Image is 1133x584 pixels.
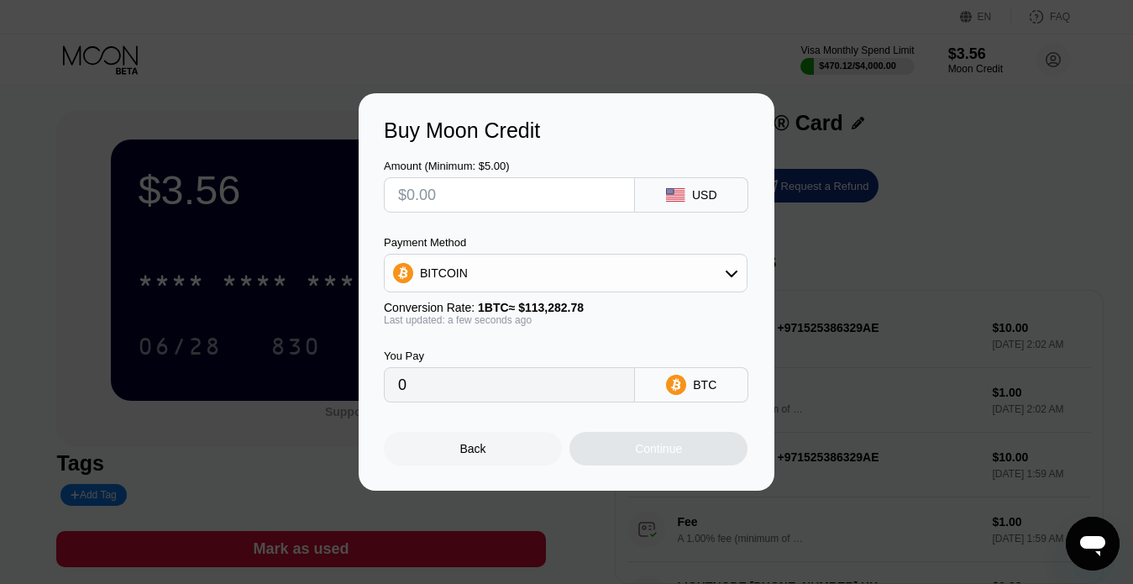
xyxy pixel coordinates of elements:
div: Back [460,442,486,455]
iframe: Кнопка запуска окна обмена сообщениями [1066,517,1120,571]
div: Buy Moon Credit [384,118,749,143]
div: Conversion Rate: [384,301,747,314]
div: BITCOIN [420,266,468,280]
div: You Pay [384,350,635,362]
div: Back [384,432,562,466]
div: BITCOIN [385,256,747,290]
div: Amount (Minimum: $5.00) [384,160,635,172]
input: $0.00 [398,178,621,212]
div: Payment Method [384,236,747,249]
div: BTC [693,378,716,392]
span: 1 BTC ≈ $113,282.78 [478,301,584,314]
div: Last updated: a few seconds ago [384,314,747,326]
div: USD [692,188,717,202]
